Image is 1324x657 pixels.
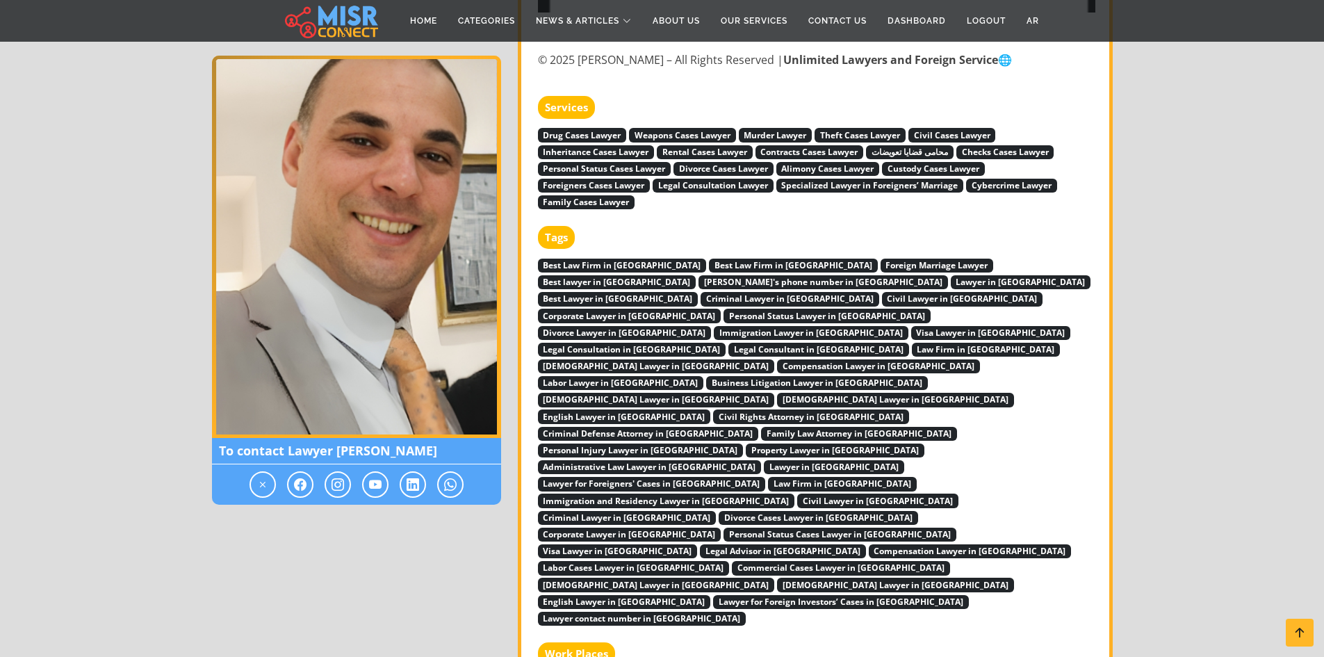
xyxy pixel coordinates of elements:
[629,128,736,142] span: Weapons Cases Lawyer
[657,143,753,159] a: Rental Cases Lawyer
[777,393,1014,407] span: [DEMOGRAPHIC_DATA] Lawyer in [GEOGRAPHIC_DATA]
[882,160,985,175] a: Custody Cases Lawyer
[732,559,950,574] a: Commercial Cases Lawyer in [GEOGRAPHIC_DATA]
[709,257,878,272] a: Best Law Firm in [GEOGRAPHIC_DATA]
[777,359,980,373] span: Compensation Lawyer in [GEOGRAPHIC_DATA]
[882,162,985,176] span: Custody Cases Lawyer
[538,160,671,175] a: Personal Status Cases Lawyer
[538,612,746,626] span: Lawyer contact number in [GEOGRAPHIC_DATA]
[797,492,958,508] a: Civil Lawyer in [GEOGRAPHIC_DATA]
[698,275,948,289] span: [PERSON_NAME]'s phone number in [GEOGRAPHIC_DATA]
[728,343,909,357] span: Legal Consultant in [GEOGRAPHIC_DATA]
[739,128,812,142] span: Murder Lawyer
[538,143,655,159] a: Inheritance Cases Lawyer
[642,8,710,34] a: About Us
[538,595,711,609] span: English Lawyer in [GEOGRAPHIC_DATA]
[714,326,908,340] span: Immigration Lawyer in [GEOGRAPHIC_DATA]
[538,195,635,209] span: Family Cases Lawyer
[911,326,1071,340] span: Visa Lawyer in [GEOGRAPHIC_DATA]
[538,441,744,457] a: Personal Injury Lawyer in [GEOGRAPHIC_DATA]
[755,143,864,159] a: Contracts Cases Lawyer
[713,408,909,423] a: Civil Rights Attorney in [GEOGRAPHIC_DATA]
[783,52,998,67] strong: Unlimited Lawyers and Foreign Service
[881,259,994,273] span: Foreign Marriage Lawyer
[629,127,736,142] a: Weapons Cases Lawyer
[732,561,950,575] span: Commercial Cases Lawyer in [GEOGRAPHIC_DATA]
[908,128,996,142] span: Civil Cases Lawyer
[538,307,721,323] a: Corporate Lawyer in [GEOGRAPHIC_DATA]
[538,460,762,474] span: Administrative Law Lawyer in [GEOGRAPHIC_DATA]
[538,51,1095,68] p: © 2025 [PERSON_NAME] – All Rights Reserved | 🌐
[701,292,879,306] span: Criminal Lawyer in [GEOGRAPHIC_DATA]
[761,427,957,441] span: Family Law Attorney in [GEOGRAPHIC_DATA]
[719,509,918,524] a: Divorce Cases Lawyer in [GEOGRAPHIC_DATA]
[869,542,1072,558] a: Compensation Lawyer in [GEOGRAPHIC_DATA]
[739,127,812,142] a: Murder Lawyer
[966,179,1057,193] span: Cybercrime Lawyer
[866,143,954,159] a: محامى قضايا تعويضات
[815,127,906,142] a: Theft Cases Lawyer
[777,576,1014,592] a: [DEMOGRAPHIC_DATA] Lawyer in [GEOGRAPHIC_DATA]
[538,409,711,423] span: English Lawyer in [GEOGRAPHIC_DATA]
[768,477,917,491] span: Law Firm in [GEOGRAPHIC_DATA]
[719,511,918,525] span: Divorce Cases Lawyer in [GEOGRAPHIC_DATA]
[956,143,1054,159] a: Checks Cases Lawyer
[538,259,707,273] span: Best Law Firm in [GEOGRAPHIC_DATA]
[700,544,866,558] span: Legal Advisor in [GEOGRAPHIC_DATA]
[212,56,501,438] img: Lawyer Karim El Deeb
[538,544,698,558] span: Visa Lawyer in [GEOGRAPHIC_DATA]
[525,8,642,34] a: News & Articles
[538,273,696,289] a: Best lawyer in [GEOGRAPHIC_DATA]
[866,145,954,159] span: محامى قضايا تعويضات
[761,425,957,440] a: Family Law Attorney in [GEOGRAPHIC_DATA]
[212,438,501,464] span: To contact Lawyer [PERSON_NAME]
[538,427,759,441] span: Criminal Defense Attorney in [GEOGRAPHIC_DATA]
[538,593,711,608] a: English Lawyer in [GEOGRAPHIC_DATA]
[653,177,774,192] a: Legal Consultation Lawyer
[538,128,627,142] span: Drug Cases Lawyer
[538,475,766,490] a: Lawyer for Foreigners' Cases in [GEOGRAPHIC_DATA]
[538,275,696,289] span: Best lawyer in [GEOGRAPHIC_DATA]
[538,177,651,192] a: Foreigners Cases Lawyer
[912,341,1061,356] a: Law Firm in [GEOGRAPHIC_DATA]
[911,324,1071,339] a: Visa Lawyer in [GEOGRAPHIC_DATA]
[538,526,721,541] a: Corporate Lawyer in [GEOGRAPHIC_DATA]
[956,8,1016,34] a: Logout
[538,425,759,440] a: Criminal Defense Attorney in [GEOGRAPHIC_DATA]
[776,179,964,193] span: Specialized Lawyer in Foreigners’ Marriage
[724,528,956,542] span: Personal Status Cases Lawyer in [GEOGRAPHIC_DATA]
[538,127,627,142] a: Drug Cases Lawyer
[777,357,980,373] a: Compensation Lawyer in [GEOGRAPHIC_DATA]
[764,460,904,474] span: Lawyer in [GEOGRAPHIC_DATA]
[538,408,711,423] a: English Lawyer in [GEOGRAPHIC_DATA]
[538,492,795,508] a: Immigration and Residency Lawyer in [GEOGRAPHIC_DATA]
[538,309,721,323] span: Corporate Lawyer in [GEOGRAPHIC_DATA]
[776,160,880,175] a: Alimony Cases Lawyer
[877,8,956,34] a: Dashboard
[966,177,1057,192] a: Cybercrime Lawyer
[797,494,958,508] span: Civil Lawyer in [GEOGRAPHIC_DATA]
[700,542,866,558] a: Legal Advisor in [GEOGRAPHIC_DATA]
[538,179,651,193] span: Foreigners Cases Lawyer
[776,177,964,192] a: Specialized Lawyer in Foreigners’ Marriage
[538,359,775,373] span: [DEMOGRAPHIC_DATA] Lawyer in [GEOGRAPHIC_DATA]
[746,441,924,457] a: Property Lawyer in [GEOGRAPHIC_DATA]
[538,477,766,491] span: Lawyer for Foreigners' Cases in [GEOGRAPHIC_DATA]
[815,128,906,142] span: Theft Cases Lawyer
[538,391,775,406] a: [DEMOGRAPHIC_DATA] Lawyer in [GEOGRAPHIC_DATA]
[777,391,1014,406] a: [DEMOGRAPHIC_DATA] Lawyer in [GEOGRAPHIC_DATA]
[538,393,775,407] span: [DEMOGRAPHIC_DATA] Lawyer in [GEOGRAPHIC_DATA]
[538,257,707,272] a: Best Law Firm in [GEOGRAPHIC_DATA]
[746,444,924,457] span: Property Lawyer in [GEOGRAPHIC_DATA]
[709,259,878,273] span: Best Law Firm in [GEOGRAPHIC_DATA]
[698,273,948,289] a: [PERSON_NAME]'s phone number in [GEOGRAPHIC_DATA]
[657,145,753,159] span: Rental Cases Lawyer
[538,292,698,306] span: Best Lawyer in [GEOGRAPHIC_DATA]
[706,374,928,389] a: Business Litigation Lawyer in [GEOGRAPHIC_DATA]
[673,162,774,176] span: Divorce Cases Lawyer
[882,290,1043,305] a: Civil Lawyer in [GEOGRAPHIC_DATA]
[755,145,864,159] span: Contracts Cases Lawyer
[706,376,928,390] span: Business Litigation Lawyer in [GEOGRAPHIC_DATA]
[713,593,969,608] a: Lawyer for Foreign Investors’ Cases in [GEOGRAPHIC_DATA]
[912,343,1061,357] span: Law Firm in [GEOGRAPHIC_DATA]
